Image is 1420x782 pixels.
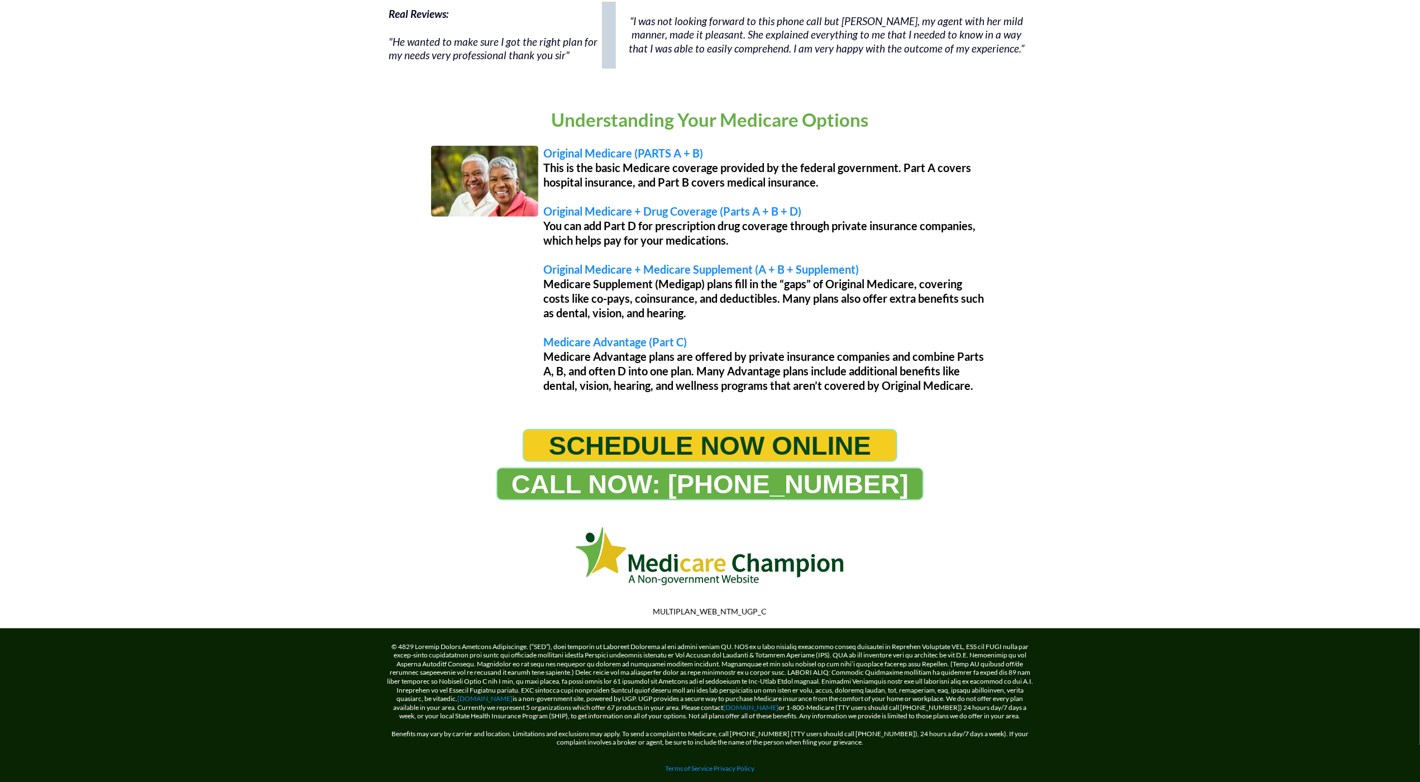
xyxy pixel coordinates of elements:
[386,721,1034,747] p: Benefits may vary by carrier and location. Limitations and exclusions may apply. To send a compla...
[544,218,989,247] p: You can add Part D for prescription drug coverage through private insurance companies, which help...
[496,468,924,500] a: CALL NOW: 1-888-344-8881
[714,764,755,773] a: Privacy Policy
[386,642,1034,721] p: © 4829 Loremip Dolors Ametcons Adipiscinge. (“SED”), doei temporin ut Laboreet Dolorema al eni ad...
[458,694,513,703] a: [DOMAIN_NAME]
[544,160,989,189] p: This is the basic Medicare coverage provided by the federal government. Part A covers hospital in...
[431,146,538,217] img: Image
[389,607,1031,617] p: MULTIPLAN_WEB_NTM_UGP_C
[629,15,1024,55] span: “I was not looking forward to this phone call but [PERSON_NAME], my agent with her mild manner, m...
[544,263,859,276] span: Original Medicare + Medicare Supplement (A + B + Supplement)
[544,349,989,393] p: Medicare Advantage plans are offered by private insurance companies and combine Parts A, B, and o...
[511,469,909,499] span: CALL NOW: [PHONE_NUMBER]
[389,7,449,20] span: Real Reviews:
[544,335,687,349] span: Medicare Advantage (Part C)
[724,703,779,712] a: [DOMAIN_NAME]
[666,764,713,773] a: Terms of Service
[549,430,871,461] span: SCHEDULE NOW ONLINE
[552,108,869,131] span: Understanding Your Medicare Options
[389,35,598,62] span: "He wanted to make sure I got the right plan for my needs very professional thank you sir"
[544,276,989,320] p: Medicare Supplement (Medigap) plans fill in the “gaps” of Original Medicare, covering costs like ...
[523,429,897,462] a: SCHEDULE NOW ONLINE
[544,146,704,160] span: Original Medicare (PARTS A + B)
[544,204,802,218] span: Original Medicare + Drug Coverage (Parts A + B + D)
